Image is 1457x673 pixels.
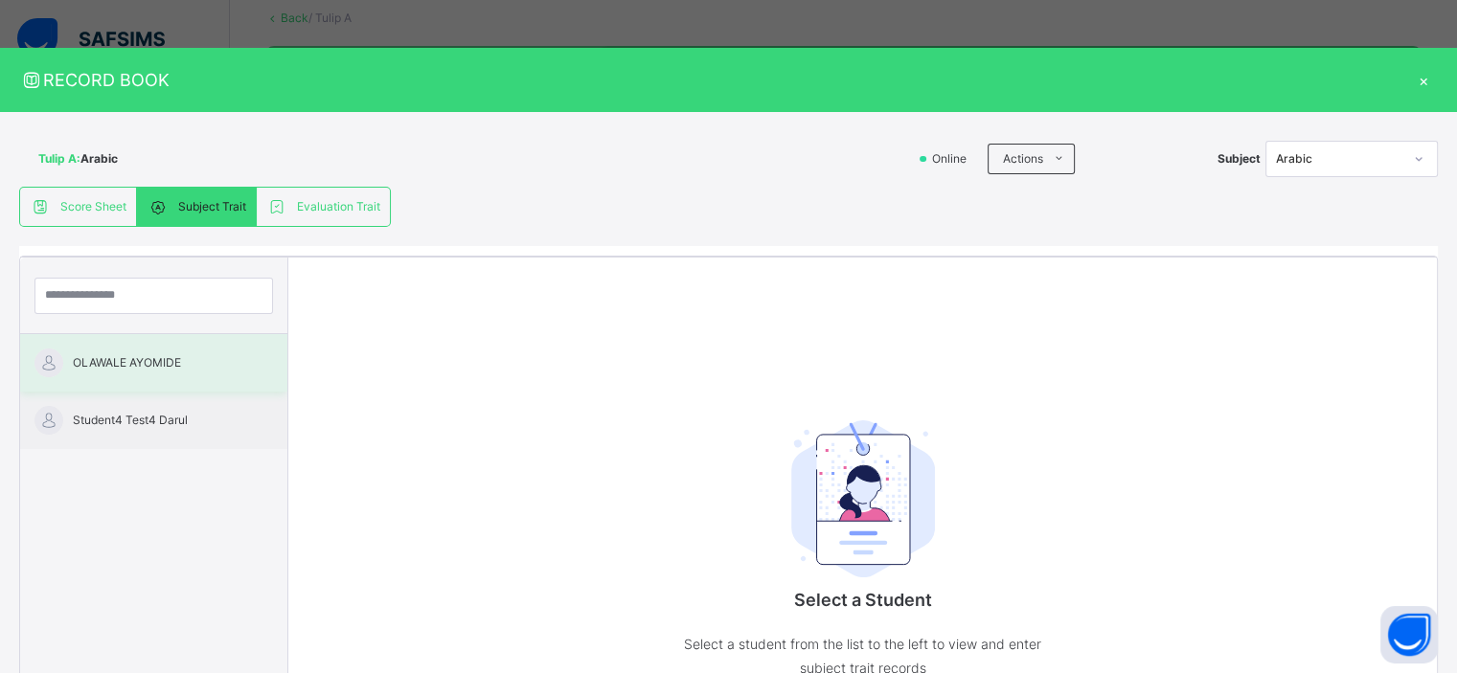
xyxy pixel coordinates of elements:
[73,354,244,371] span: OLAWALE AYOMIDE
[38,150,80,168] span: Tulip A :
[60,198,126,215] span: Score Sheet
[19,67,1409,93] span: RECORD BOOK
[34,348,63,377] img: default.svg
[34,406,63,435] img: default.svg
[1218,150,1261,168] span: Subject
[1003,150,1043,168] span: Actions
[1276,150,1402,168] div: Arabic
[672,368,1055,406] div: Select a Student
[297,198,380,215] span: Evaluation Trait
[1409,67,1438,93] div: ×
[178,198,246,215] span: Subject Trait
[930,150,978,168] span: Online
[791,420,935,577] img: student.207b5acb3037b72b59086e8b1a17b1d0.svg
[672,587,1055,613] p: Select a Student
[1380,606,1438,663] button: Open asap
[80,150,118,168] span: Arabic
[73,412,244,429] span: Student4 Test4 Darul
